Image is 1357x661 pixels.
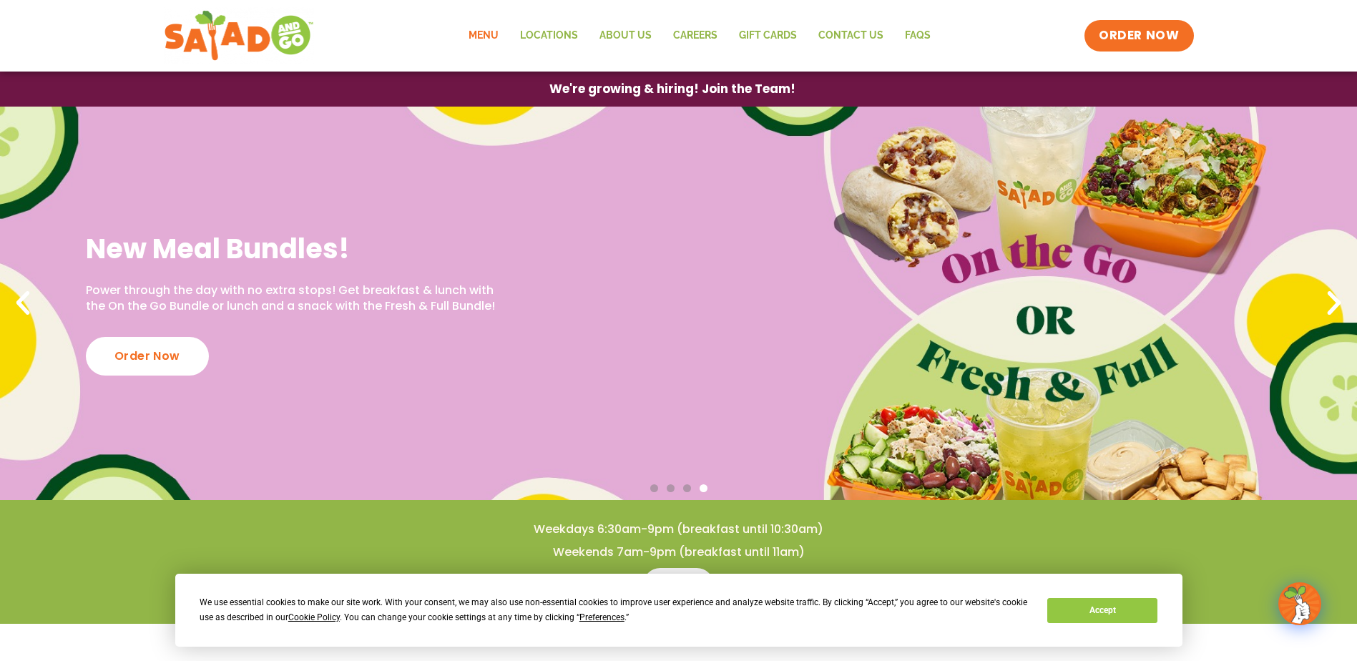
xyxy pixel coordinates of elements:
[29,544,1328,560] h4: Weekends 7am-9pm (breakfast until 11am)
[458,19,509,52] a: Menu
[1084,20,1193,52] a: ORDER NOW
[164,7,315,64] img: new-SAG-logo-768×292
[808,19,894,52] a: Contact Us
[509,19,589,52] a: Locations
[667,484,675,492] span: Go to slide 2
[894,19,941,52] a: FAQs
[643,568,714,602] a: Menu
[86,283,505,315] p: Power through the day with no extra stops! Get breakfast & lunch with the On the Go Bundle or lun...
[1318,288,1350,319] div: Next slide
[700,484,707,492] span: Go to slide 4
[683,484,691,492] span: Go to slide 3
[175,574,1182,647] div: Cookie Consent Prompt
[1099,27,1179,44] span: ORDER NOW
[288,612,340,622] span: Cookie Policy
[86,231,505,266] h2: New Meal Bundles!
[528,72,817,106] a: We're growing & hiring! Join the Team!
[662,19,728,52] a: Careers
[728,19,808,52] a: GIFT CARDS
[1047,598,1157,623] button: Accept
[1280,584,1320,624] img: wpChatIcon
[86,337,209,376] div: Order Now
[549,83,795,95] span: We're growing & hiring! Join the Team!
[589,19,662,52] a: About Us
[579,612,624,622] span: Preferences
[7,288,39,319] div: Previous slide
[650,484,658,492] span: Go to slide 1
[458,19,941,52] nav: Menu
[200,595,1030,625] div: We use essential cookies to make our site work. With your consent, we may also use non-essential ...
[29,522,1328,537] h4: Weekdays 6:30am-9pm (breakfast until 10:30am)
